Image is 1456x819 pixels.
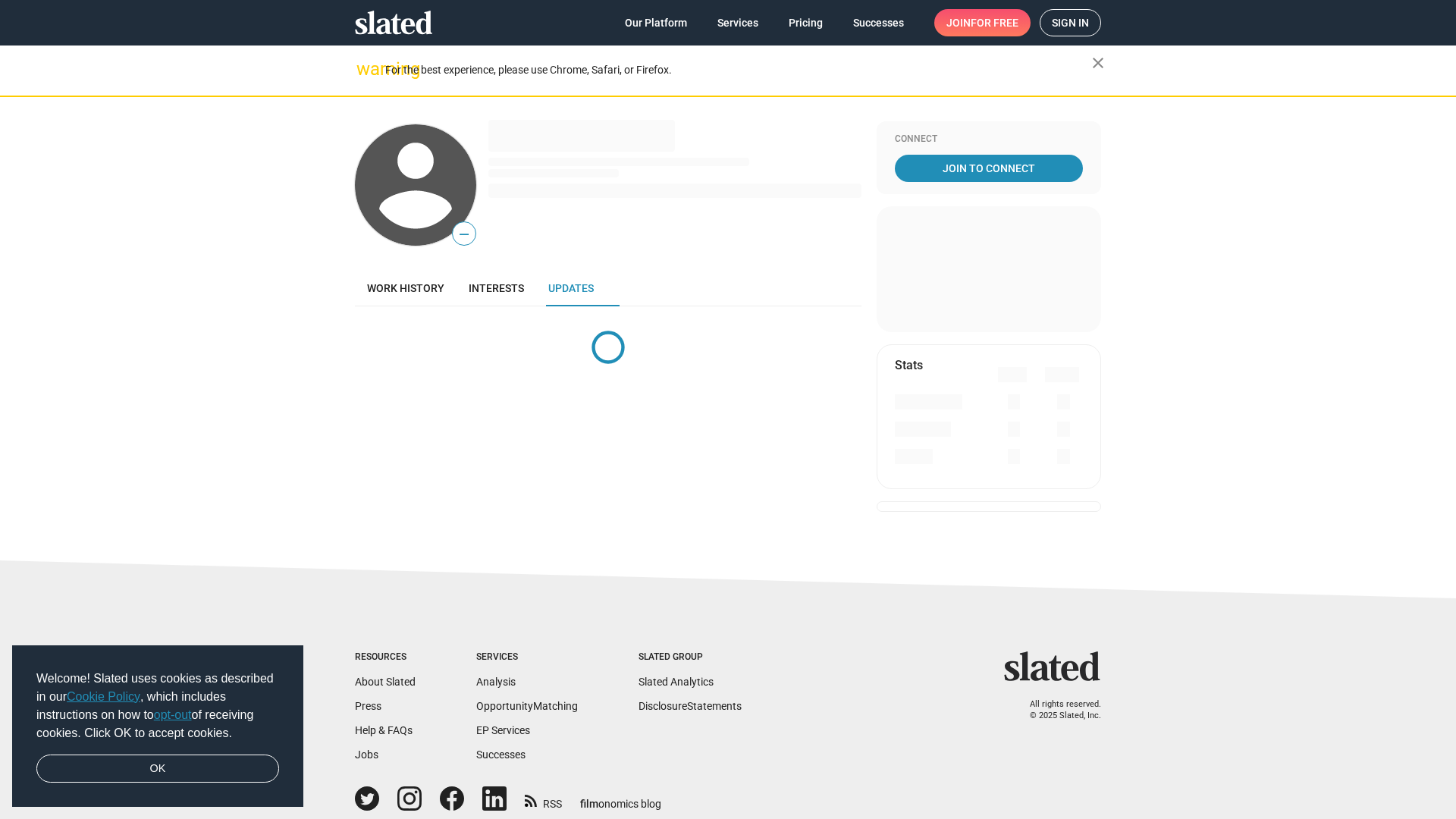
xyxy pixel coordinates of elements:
span: Updates [548,282,594,294]
a: OpportunityMatching [476,700,578,712]
a: About Slated [355,676,416,688]
a: Help & FAQs [355,724,413,736]
div: Slated Group [639,651,742,664]
a: Work history [355,270,457,306]
div: Connect [895,133,1083,146]
a: Slated Analytics [639,676,714,688]
a: Analysis [476,676,516,688]
span: Join To Connect [898,155,1080,182]
span: Join [946,9,1018,36]
a: RSS [525,788,562,811]
a: Services [705,9,770,36]
span: Welcome! Slated uses cookies as described in our , which includes instructions on how to of recei... [36,670,279,742]
a: opt-out [154,708,192,721]
span: Interests [469,282,524,294]
a: Updates [536,270,606,306]
a: Jobs [355,748,378,761]
a: Interests [457,270,536,306]
a: Successes [476,748,526,761]
a: EP Services [476,724,530,736]
a: Press [355,700,381,712]
p: All rights reserved. © 2025 Slated, Inc. [1014,699,1101,721]
mat-icon: warning [356,60,375,78]
span: Successes [853,9,904,36]
a: Cookie Policy [67,690,140,703]
span: for free [971,9,1018,36]
a: Join To Connect [895,155,1083,182]
span: Services [717,9,758,36]
mat-icon: close [1089,54,1107,72]
div: For the best experience, please use Chrome, Safari, or Firefox. [385,60,1092,80]
span: Our Platform [625,9,687,36]
div: Services [476,651,578,664]
span: Sign in [1052,10,1089,36]
span: — [453,224,475,244]
div: cookieconsent [12,645,303,808]
div: Resources [355,651,416,664]
a: Sign in [1040,9,1101,36]
a: Pricing [777,9,835,36]
a: Joinfor free [934,9,1031,36]
a: Our Platform [613,9,699,36]
span: film [580,798,598,810]
a: dismiss cookie message [36,755,279,783]
mat-card-title: Stats [895,357,923,373]
a: Successes [841,9,916,36]
span: Work history [367,282,444,294]
span: Pricing [789,9,823,36]
a: DisclosureStatements [639,700,742,712]
a: filmonomics blog [580,785,661,811]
